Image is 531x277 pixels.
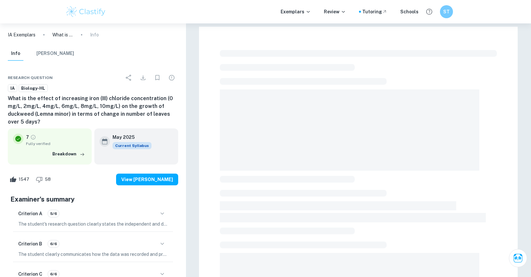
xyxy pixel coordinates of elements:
div: Report issue [165,71,178,84]
button: ST [440,5,453,18]
div: Share [122,71,135,84]
div: Bookmark [151,71,164,84]
p: The student's research question clearly states the independent and dependent variables, along wit... [18,220,168,228]
p: The student clearly communicates how the data was recorded and processed, providing a detailed ex... [18,251,168,258]
h6: What is the effect of increasing iron (III) chloride concentration (0 mg/L, 2mg/L, 4mg/L, 6mg/L, ... [8,95,178,126]
h5: Examiner's summary [10,194,176,204]
h6: Criterion B [18,240,42,247]
p: What is the effect of increasing iron (III) chloride concentration (0 mg/L, 2mg/L, 4mg/L, 6mg/L, ... [52,31,73,38]
h6: ST [443,8,450,15]
img: Clastify logo [65,5,107,18]
div: Download [137,71,150,84]
button: View [PERSON_NAME] [116,174,178,185]
a: Schools [400,8,418,15]
a: Grade fully verified [30,134,36,140]
a: Biology-HL [19,84,48,92]
span: 6/6 [48,271,59,277]
p: 7 [26,134,29,141]
span: Biology-HL [19,85,47,92]
p: Review [324,8,346,15]
span: Research question [8,75,53,81]
button: Breakdown [51,149,86,159]
button: Info [8,46,23,61]
button: [PERSON_NAME] [36,46,74,61]
span: 58 [41,176,54,183]
h6: May 2025 [113,134,146,141]
p: Exemplars [281,8,311,15]
span: 5/6 [48,211,59,217]
a: IA [8,84,17,92]
span: 1547 [15,176,33,183]
div: This exemplar is based on the current syllabus. Feel free to refer to it for inspiration/ideas wh... [113,142,152,149]
p: Info [90,31,99,38]
span: Fully verified [26,141,86,147]
a: IA Exemplars [8,31,35,38]
h6: Criterion A [18,210,42,217]
a: Tutoring [362,8,387,15]
button: Ask Clai [509,249,527,267]
span: IA [8,85,17,92]
div: Dislike [34,174,54,185]
span: 6/6 [48,241,59,247]
span: Current Syllabus [113,142,152,149]
div: Like [8,174,33,185]
button: Help and Feedback [424,6,435,17]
